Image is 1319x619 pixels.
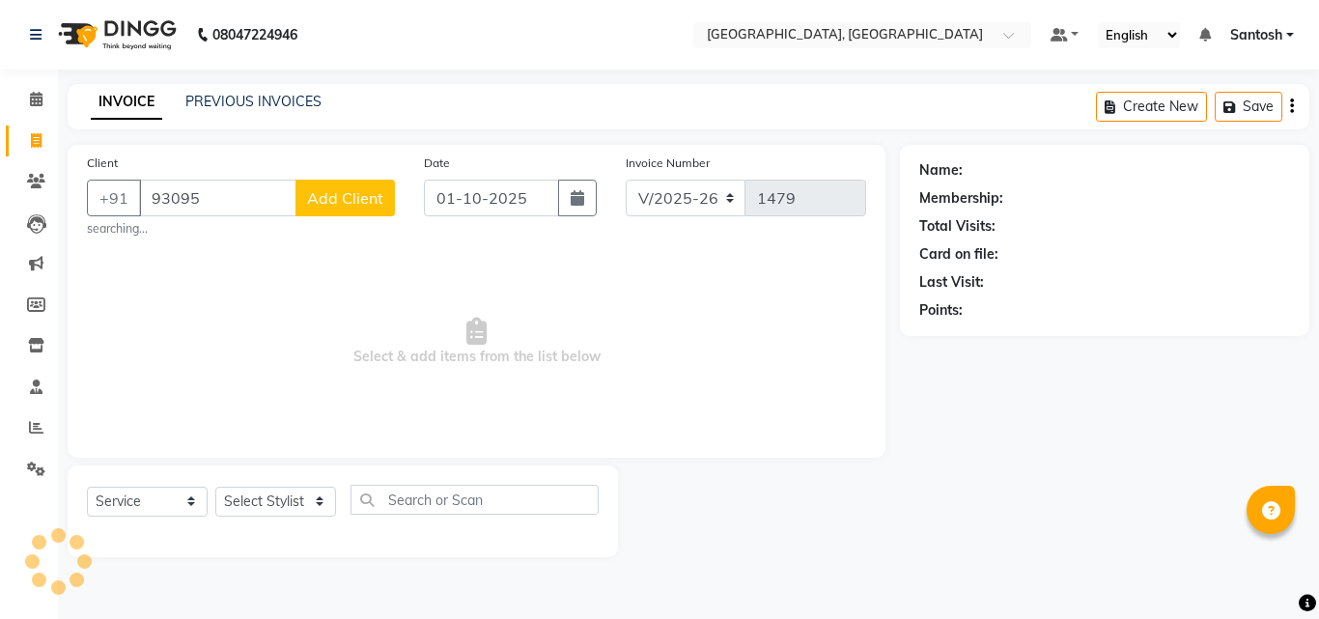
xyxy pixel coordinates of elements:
[919,244,998,265] div: Card on file:
[139,180,296,216] input: Search by Name/Mobile/Email/Code
[351,485,599,515] input: Search or Scan
[212,8,297,62] b: 08047224946
[919,272,984,293] div: Last Visit:
[1096,92,1207,122] button: Create New
[1215,92,1282,122] button: Save
[919,300,963,321] div: Points:
[919,188,1003,209] div: Membership:
[919,160,963,181] div: Name:
[87,245,866,438] span: Select & add items from the list below
[49,8,182,62] img: logo
[626,155,710,172] label: Invoice Number
[87,220,395,238] small: searching...
[295,180,395,216] button: Add Client
[424,155,450,172] label: Date
[1230,25,1282,45] span: Santosh
[91,85,162,120] a: INVOICE
[87,180,141,216] button: +91
[87,155,118,172] label: Client
[307,188,383,208] span: Add Client
[185,93,322,110] a: PREVIOUS INVOICES
[919,216,996,237] div: Total Visits:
